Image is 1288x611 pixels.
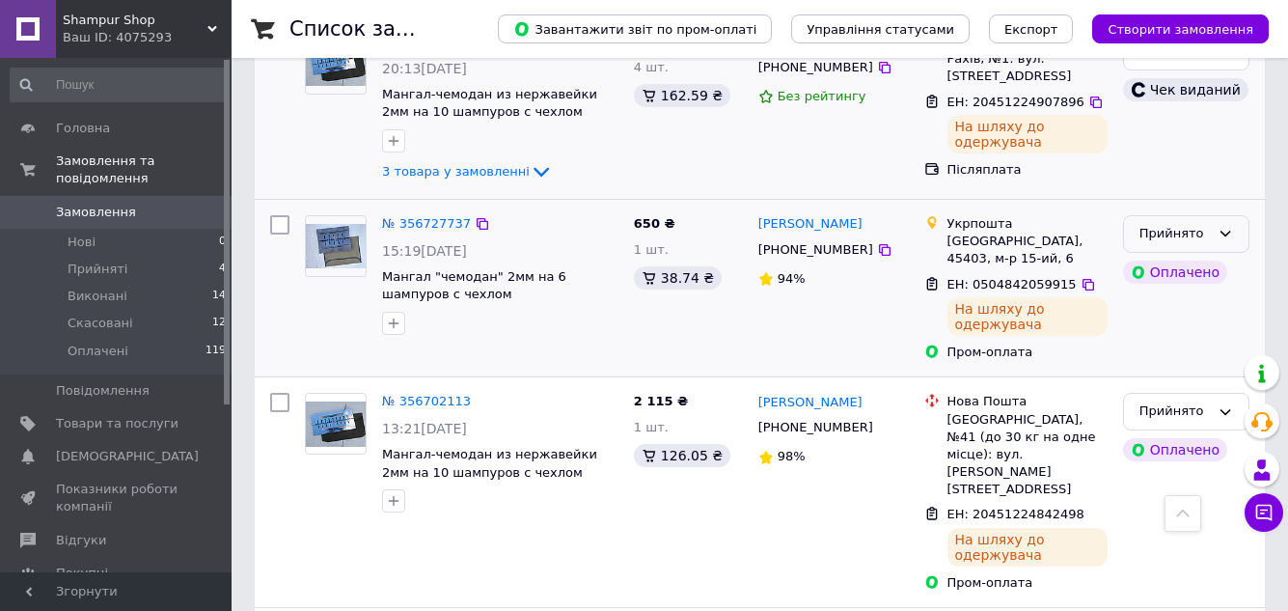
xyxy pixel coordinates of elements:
[56,204,136,221] span: Замовлення
[382,447,597,480] a: Мангал-чемодан из нержавейки 2мм на 10 шампуров с чехлом
[306,42,366,87] img: Фото товару
[68,288,127,305] span: Виконані
[778,449,806,463] span: 98%
[305,393,367,455] a: Фото товару
[219,261,226,278] span: 4
[382,87,597,120] a: Мангал-чемодан из нержавейки 2мм на 10 шампуров с чехлом
[56,415,178,432] span: Товари та послуги
[947,393,1108,410] div: Нова Пошта
[1123,261,1227,284] div: Оплачено
[947,344,1108,361] div: Пром-оплата
[212,288,226,305] span: 14
[947,215,1108,233] div: Укрпошта
[1139,224,1210,244] div: Прийнято
[634,394,688,408] span: 2 115 ₴
[947,115,1108,153] div: На шляху до одержувача
[212,315,226,332] span: 12
[498,14,772,43] button: Завантажити звіт по пром-оплаті
[219,234,226,251] span: 0
[634,420,669,434] span: 1 шт.
[947,161,1108,179] div: Післяплата
[289,17,485,41] h1: Список замовлень
[68,343,128,360] span: Оплачені
[56,565,108,582] span: Покупці
[56,153,232,187] span: Замовлення та повідомлення
[754,415,877,440] div: [PHONE_NUMBER]
[758,394,863,412] a: [PERSON_NAME]
[382,243,467,259] span: 15:19[DATE]
[634,216,675,231] span: 650 ₴
[382,394,471,408] a: № 356702113
[1073,21,1269,36] a: Створити замовлення
[68,234,96,251] span: Нові
[382,269,566,302] a: Мангал "чемодан" 2мм на 6 шампуров с чехлом
[989,14,1074,43] button: Експорт
[56,532,106,549] span: Відгуки
[382,164,530,179] span: 3 товара у замовленні
[1108,22,1253,37] span: Створити замовлення
[1123,78,1248,101] div: Чек виданий
[634,242,669,257] span: 1 шт.
[305,33,367,95] a: Фото товару
[1245,493,1283,532] button: Чат з покупцем
[382,216,471,231] a: № 356727737
[306,402,366,447] img: Фото товару
[306,224,366,269] img: Фото товару
[1139,402,1210,422] div: Прийнято
[947,507,1084,521] span: ЕН: 20451224842498
[947,297,1108,336] div: На шляху до одержувача
[68,315,133,332] span: Скасовані
[758,215,863,234] a: [PERSON_NAME]
[382,164,553,179] a: 3 товара у замовленні
[947,528,1108,567] div: На шляху до одержувача
[807,22,954,37] span: Управління статусами
[56,382,150,400] span: Повідомлення
[305,215,367,277] a: Фото товару
[10,68,228,102] input: Пошук
[778,271,806,286] span: 94%
[1092,14,1269,43] button: Створити замовлення
[1123,438,1227,461] div: Оплачено
[947,574,1108,592] div: Пром-оплата
[56,448,199,465] span: [DEMOGRAPHIC_DATA]
[63,12,207,29] span: Shampur Shop
[68,261,127,278] span: Прийняті
[56,120,110,137] span: Головна
[791,14,970,43] button: Управління статусами
[382,421,467,436] span: 13:21[DATE]
[1004,22,1058,37] span: Експорт
[947,277,1077,292] span: ЕН: 0504842059915
[634,266,722,290] div: 38.74 ₴
[206,343,226,360] span: 119
[513,20,756,38] span: Завантажити звіт по пром-оплаті
[56,481,178,515] span: Показники роботи компанії
[754,237,877,263] div: [PHONE_NUMBER]
[63,29,232,46] div: Ваш ID: 4075293
[634,444,730,467] div: 126.05 ₴
[947,411,1108,499] div: [GEOGRAPHIC_DATA], №41 (до 30 кг на одне місце): вул. [PERSON_NAME][STREET_ADDRESS]
[947,233,1108,267] div: [GEOGRAPHIC_DATA], 45403, м-р 15-ий, 6
[382,61,467,76] span: 20:13[DATE]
